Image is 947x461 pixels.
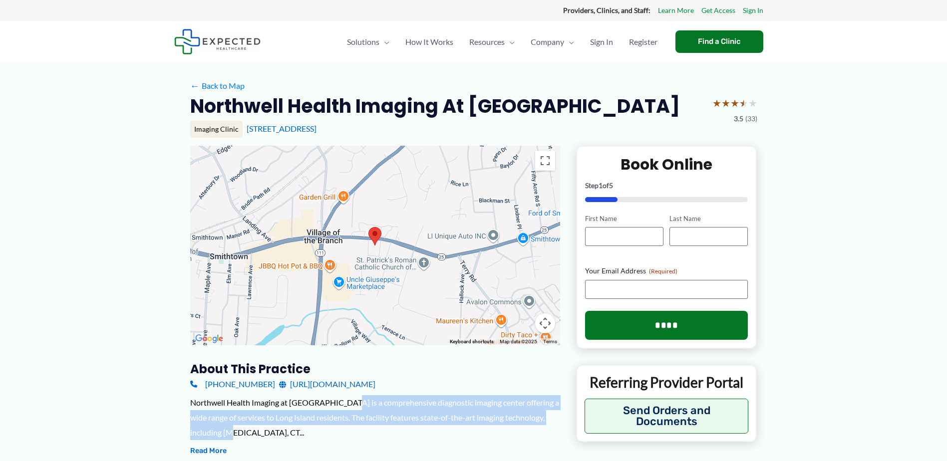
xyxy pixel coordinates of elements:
[585,182,748,189] p: Step of
[461,24,523,59] a: ResourcesMenu Toggle
[743,4,763,17] a: Sign In
[543,339,557,344] a: Terms (opens in new tab)
[190,81,200,90] span: ←
[712,94,721,112] span: ★
[190,94,680,118] h2: Northwell Health Imaging at [GEOGRAPHIC_DATA]
[535,151,555,171] button: Toggle fullscreen view
[535,313,555,333] button: Map camera controls
[585,373,749,391] p: Referring Provider Portal
[193,332,226,345] a: Open this area in Google Maps (opens a new window)
[582,24,621,59] a: Sign In
[339,24,665,59] nav: Primary Site Navigation
[247,124,316,133] a: [STREET_ADDRESS]
[450,338,494,345] button: Keyboard shortcuts
[523,24,582,59] a: CompanyMenu Toggle
[629,24,657,59] span: Register
[174,29,261,54] img: Expected Healthcare Logo - side, dark font, small
[531,24,564,59] span: Company
[469,24,505,59] span: Resources
[190,395,560,440] div: Northwell Health Imaging at [GEOGRAPHIC_DATA] is a comprehensive diagnostic imaging center offeri...
[193,332,226,345] img: Google
[585,266,748,276] label: Your Email Address
[379,24,389,59] span: Menu Toggle
[609,181,613,190] span: 5
[190,377,275,392] a: [PHONE_NUMBER]
[190,445,227,457] button: Read More
[347,24,379,59] span: Solutions
[590,24,613,59] span: Sign In
[649,267,677,275] span: (Required)
[563,6,650,14] strong: Providers, Clinics, and Staff:
[739,94,748,112] span: ★
[669,214,748,224] label: Last Name
[745,112,757,125] span: (33)
[190,121,243,138] div: Imaging Clinic
[730,94,739,112] span: ★
[279,377,375,392] a: [URL][DOMAIN_NAME]
[190,78,245,93] a: ←Back to Map
[397,24,461,59] a: How It Works
[701,4,735,17] a: Get Access
[721,94,730,112] span: ★
[585,214,663,224] label: First Name
[658,4,694,17] a: Learn More
[734,112,743,125] span: 3.5
[585,399,749,434] button: Send Orders and Documents
[748,94,757,112] span: ★
[585,155,748,174] h2: Book Online
[500,339,537,344] span: Map data ©2025
[621,24,665,59] a: Register
[505,24,515,59] span: Menu Toggle
[405,24,453,59] span: How It Works
[190,361,560,377] h3: About this practice
[599,181,603,190] span: 1
[339,24,397,59] a: SolutionsMenu Toggle
[675,30,763,53] a: Find a Clinic
[564,24,574,59] span: Menu Toggle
